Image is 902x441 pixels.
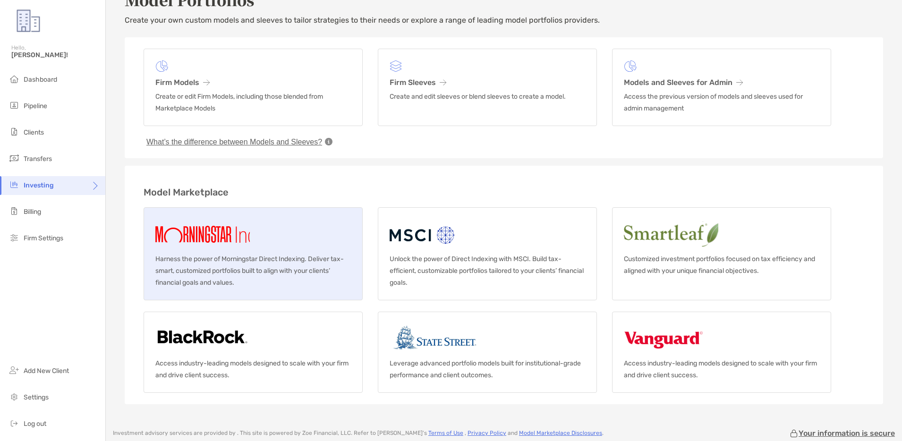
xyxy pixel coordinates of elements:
a: MorningstarHarness the power of Morningstar Direct Indexing. Deliver tax-smart, customized portfo... [144,207,363,300]
img: State street [390,323,480,354]
span: Log out [24,420,46,428]
a: Privacy Policy [468,430,506,436]
img: firm-settings icon [9,232,20,243]
p: Access industry-leading models designed to scale with your firm and drive client success. [624,357,819,381]
a: BlackrockAccess industry-leading models designed to scale with your firm and drive client success. [144,312,363,393]
span: Pipeline [24,102,47,110]
span: Clients [24,128,44,136]
p: Create and edit sleeves or blend sleeves to create a model. [390,91,585,102]
img: Smartleaf [624,219,798,249]
a: Models and Sleeves for AdminAccess the previous version of models and sleeves used for admin mana... [612,49,831,126]
span: Billing [24,208,41,216]
span: Firm Settings [24,234,63,242]
img: dashboard icon [9,73,20,85]
img: Zoe Logo [11,4,45,38]
img: add_new_client icon [9,365,20,376]
a: Firm SleevesCreate and edit sleeves or blend sleeves to create a model. [378,49,597,126]
a: Model Marketplace Disclosures [519,430,602,436]
a: State streetLeverage advanced portfolio models built for institutional-grade performance and clie... [378,312,597,393]
h3: Firm Sleeves [390,78,585,87]
span: [PERSON_NAME]! [11,51,100,59]
p: Your information is secure [799,429,895,438]
a: SmartleafCustomized investment portfolios focused on tax efficiency and aligned with your unique ... [612,207,831,300]
img: pipeline icon [9,100,20,111]
p: Create your own custom models and sleeves to tailor strategies to their needs or explore a range ... [125,14,883,26]
span: Settings [24,393,49,401]
span: Dashboard [24,76,57,84]
p: Access industry-leading models designed to scale with your firm and drive client success. [155,357,351,381]
p: Create or edit Firm Models, including those blended from Marketplace Models [155,91,351,114]
span: Investing [24,181,54,189]
img: Vanguard [624,323,703,354]
p: Investment advisory services are provided by . This site is powered by Zoe Financial, LLC. Refer ... [113,430,604,437]
a: MSCIUnlock the power of Direct Indexing with MSCI. Build tax-efficient, customizable portfolios t... [378,207,597,300]
button: What’s the difference between Models and Sleeves? [144,137,325,147]
a: Firm ModelsCreate or edit Firm Models, including those blended from Marketplace Models [144,49,363,126]
img: settings icon [9,391,20,402]
img: MSCI [390,219,456,249]
img: Morningstar [155,219,288,249]
span: Transfers [24,155,52,163]
span: Add New Client [24,367,69,375]
h3: Model Marketplace [144,187,864,198]
img: logout icon [9,417,20,429]
p: Leverage advanced portfolio models built for institutional-grade performance and client outcomes. [390,357,585,381]
img: Blackrock [155,323,249,354]
img: billing icon [9,205,20,217]
p: Access the previous version of models and sleeves used for admin management [624,91,819,114]
h3: Models and Sleeves for Admin [624,78,819,87]
a: VanguardAccess industry-leading models designed to scale with your firm and drive client success. [612,312,831,393]
img: transfers icon [9,153,20,164]
p: Unlock the power of Direct Indexing with MSCI. Build tax-efficient, customizable portfolios tailo... [390,253,585,288]
p: Customized investment portfolios focused on tax efficiency and aligned with your unique financial... [624,253,819,277]
a: Terms of Use [428,430,463,436]
p: Harness the power of Morningstar Direct Indexing. Deliver tax-smart, customized portfolios built ... [155,253,351,288]
h3: Firm Models [155,78,351,87]
img: investing icon [9,179,20,190]
img: clients icon [9,126,20,137]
